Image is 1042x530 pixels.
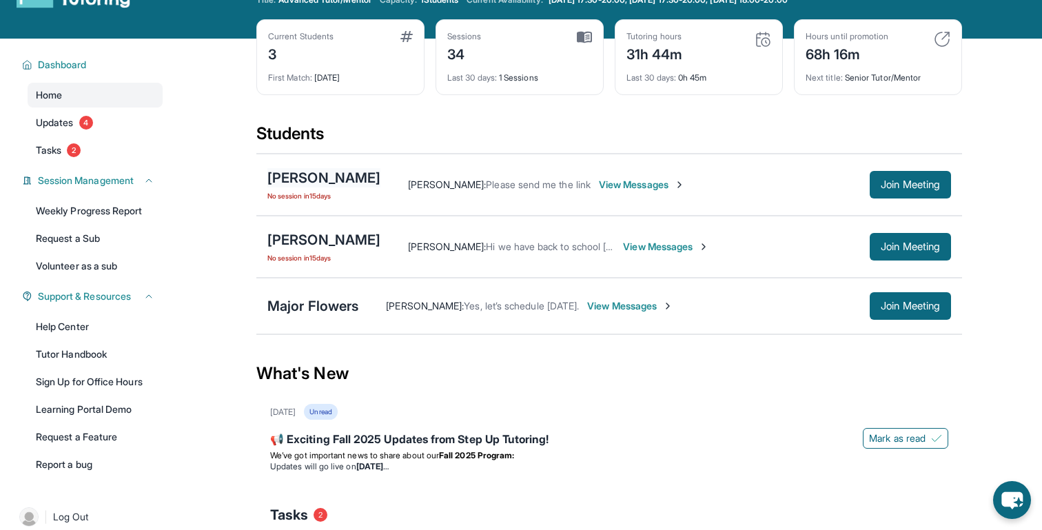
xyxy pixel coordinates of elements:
[267,296,358,316] div: Major Flowers
[268,42,334,64] div: 3
[870,292,951,320] button: Join Meeting
[44,509,48,525] span: |
[28,198,163,223] a: Weekly Progress Report
[53,510,89,524] span: Log Out
[268,72,312,83] span: First Match :
[270,431,948,450] div: 📢 Exciting Fall 2025 Updates from Step Up Tutoring!
[256,123,962,153] div: Students
[19,507,39,527] img: user-img
[881,302,940,310] span: Join Meeting
[447,72,497,83] span: Last 30 days :
[439,450,514,460] strong: Fall 2025 Program:
[386,300,464,312] span: [PERSON_NAME] :
[806,64,950,83] div: Senior Tutor/Mentor
[626,72,676,83] span: Last 30 days :
[28,226,163,251] a: Request a Sub
[28,397,163,422] a: Learning Portal Demo
[32,58,154,72] button: Dashboard
[870,171,951,198] button: Join Meeting
[267,230,380,249] div: [PERSON_NAME]
[626,31,683,42] div: Tutoring hours
[464,300,579,312] span: Yes, let’s schedule [DATE].
[28,369,163,394] a: Sign Up for Office Hours
[267,252,380,263] span: No session in 15 days
[623,240,709,254] span: View Messages
[400,31,413,42] img: card
[38,289,131,303] span: Support & Resources
[38,174,134,187] span: Session Management
[38,58,87,72] span: Dashboard
[698,241,709,252] img: Chevron-Right
[755,31,771,48] img: card
[36,116,74,130] span: Updates
[28,425,163,449] a: Request a Feature
[36,88,62,102] span: Home
[28,110,163,135] a: Updates4
[36,143,61,157] span: Tasks
[863,428,948,449] button: Mark as read
[356,461,389,471] strong: [DATE]
[447,31,482,42] div: Sessions
[881,243,940,251] span: Join Meeting
[28,83,163,108] a: Home
[268,31,334,42] div: Current Students
[447,64,592,83] div: 1 Sessions
[993,481,1031,519] button: chat-button
[28,342,163,367] a: Tutor Handbook
[626,42,683,64] div: 31h 44m
[806,42,888,64] div: 68h 16m
[270,407,296,418] div: [DATE]
[931,433,942,444] img: Mark as read
[577,31,592,43] img: card
[314,508,327,522] span: 2
[408,179,486,190] span: [PERSON_NAME] :
[870,233,951,261] button: Join Meeting
[599,178,685,192] span: View Messages
[662,300,673,312] img: Chevron-Right
[28,254,163,278] a: Volunteer as a sub
[881,181,940,189] span: Join Meeting
[806,72,843,83] span: Next title :
[408,241,486,252] span: [PERSON_NAME] :
[79,116,93,130] span: 4
[270,505,308,524] span: Tasks
[270,461,948,472] li: Updates will go live on
[28,138,163,163] a: Tasks2
[67,143,81,157] span: 2
[486,179,591,190] span: Please send me the link
[267,190,380,201] span: No session in 15 days
[806,31,888,42] div: Hours until promotion
[869,431,926,445] span: Mark as read
[934,31,950,48] img: card
[28,314,163,339] a: Help Center
[32,289,154,303] button: Support & Resources
[587,299,673,313] span: View Messages
[256,343,962,404] div: What's New
[486,241,777,252] span: Hi we have back to school [DATE] [DATE] she is available till after 6
[626,64,771,83] div: 0h 45m
[447,42,482,64] div: 34
[32,174,154,187] button: Session Management
[268,64,413,83] div: [DATE]
[28,452,163,477] a: Report a bug
[270,450,439,460] span: We’ve got important news to share about our
[304,404,337,420] div: Unread
[674,179,685,190] img: Chevron-Right
[267,168,380,187] div: [PERSON_NAME]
